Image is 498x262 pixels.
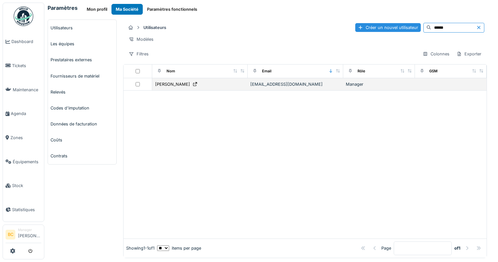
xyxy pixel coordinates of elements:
img: Badge_color-CXgf-gQk.svg [14,7,33,26]
div: Modèles [126,35,156,44]
div: Page [381,245,391,251]
a: Stock [3,174,44,198]
span: Équipements [13,159,41,165]
a: Relevés [48,84,116,100]
a: Statistiques [3,198,44,222]
button: Paramètres fonctionnels [143,4,201,15]
li: [PERSON_NAME] [18,227,41,241]
div: items per page [157,245,201,251]
a: Utilisateurs [48,20,116,36]
a: Équipements [3,150,44,174]
span: Statistiques [12,207,41,213]
a: Contrats [48,148,116,164]
span: Agenda [11,110,41,117]
div: GSM [429,68,437,74]
div: Manager [18,227,41,232]
li: BC [6,230,15,240]
a: Maintenance [3,78,44,102]
strong: Utilisateurs [141,24,169,31]
a: Dashboard [3,30,44,54]
a: BC Manager[PERSON_NAME] [6,227,41,243]
span: Maintenance [13,87,41,93]
div: Créer un nouvel utilisateur [355,23,421,32]
a: Données de facturation [48,116,116,132]
div: Exporter [454,49,484,59]
button: Mon profil [82,4,111,15]
div: Rôle [358,68,365,74]
strong: of 1 [454,245,461,251]
div: [PERSON_NAME] [155,81,190,87]
div: Email [262,68,271,74]
div: Showing 1 - 1 of 1 [126,245,154,251]
a: Codes d'imputation [48,100,116,116]
a: Tickets [3,54,44,78]
h6: Paramètres [48,5,78,11]
a: Fournisseurs de matériel [48,68,116,84]
div: Filtres [126,49,152,59]
span: Zones [10,135,41,141]
a: Les équipes [48,36,116,52]
div: Manager [346,81,412,87]
a: Prestataires externes [48,52,116,68]
a: Agenda [3,102,44,126]
a: Zones [3,126,44,150]
div: Colonnes [420,49,452,59]
span: Stock [12,182,41,189]
a: Coûts [48,132,116,148]
span: Tickets [12,63,41,69]
div: Nom [167,68,175,74]
div: [EMAIL_ADDRESS][DOMAIN_NAME] [250,81,341,87]
span: Dashboard [11,38,41,45]
button: Ma Société [111,4,143,15]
